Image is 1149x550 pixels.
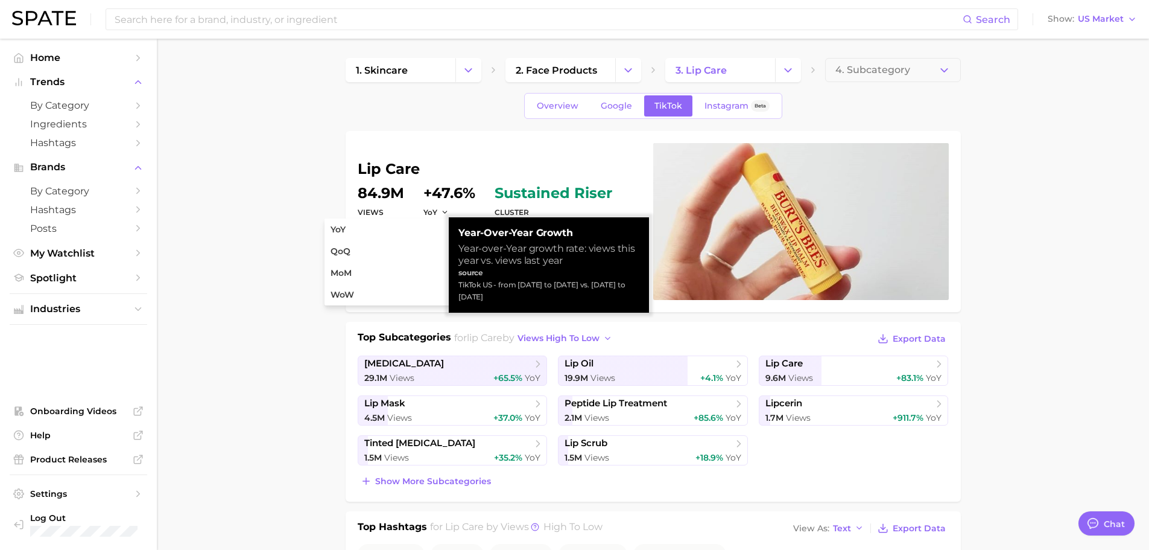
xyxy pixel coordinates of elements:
[793,525,829,532] span: View As
[1045,11,1140,27] button: ShowUS Market
[765,373,786,383] span: 9.6m
[615,58,641,82] button: Change Category
[10,426,147,444] a: Help
[704,101,749,111] span: Instagram
[505,58,615,82] a: 2. face products
[358,162,639,176] h1: lip care
[387,412,412,423] span: Views
[516,65,597,76] span: 2. face products
[601,101,632,111] span: Google
[926,412,942,423] span: YoY
[364,438,475,449] span: tinted [MEDICAL_DATA]
[364,412,385,423] span: 4.5m
[565,373,588,383] span: 19.9m
[30,185,127,197] span: by Category
[765,412,783,423] span: 1.7m
[495,186,612,200] span: sustained riser
[30,162,127,173] span: Brands
[10,300,147,318] button: Industries
[786,412,811,423] span: Views
[458,227,639,239] strong: Year-over-Year Growth
[525,412,540,423] span: YoY
[113,9,963,30] input: Search here for a brand, industry, or ingredient
[358,395,548,426] a: lip mask4.5m Views+37.0% YoY
[494,452,522,463] span: +35.2%
[10,244,147,263] a: My Watchlist
[358,205,404,220] dt: Views
[331,268,352,278] span: MoM
[364,358,444,369] span: [MEDICAL_DATA]
[30,248,127,259] span: My Watchlist
[30,430,127,441] span: Help
[926,373,942,383] span: YoY
[358,435,548,465] a: tinted [MEDICAL_DATA]1.5m Views+35.2% YoY
[30,77,127,88] span: Trends
[10,133,147,152] a: Hashtags
[10,182,147,200] a: by Category
[30,272,127,284] span: Spotlight
[458,243,639,267] div: Year-over-Year growth rate: views this year vs. views last year
[558,435,748,465] a: lip scrub1.5m Views+18.9% YoY
[390,373,414,383] span: Views
[833,525,851,532] span: Text
[665,58,775,82] a: 3. lip care
[565,452,582,463] span: 1.5m
[30,304,127,315] span: Industries
[1048,16,1074,22] span: Show
[644,95,692,117] a: TikTok
[467,332,502,344] span: lip care
[30,100,127,111] span: by Category
[775,58,801,82] button: Change Category
[676,65,727,76] span: 3. lip care
[423,207,449,217] button: YoY
[358,473,494,490] button: Show more subcategories
[893,523,946,534] span: Export Data
[565,412,582,423] span: 2.1m
[10,509,147,540] a: Log out. Currently logged in with e-mail thomas.just@givaudan.com.
[423,207,437,217] span: YoY
[788,373,813,383] span: Views
[759,395,949,426] a: lipcerin1.7m Views+911.7% YoY
[765,398,802,409] span: lipcerin
[364,398,405,409] span: lip mask
[584,452,609,463] span: Views
[584,412,609,423] span: Views
[346,58,455,82] a: 1. skincare
[358,186,404,200] dd: 84.9m
[825,58,961,82] button: 4. Subcategory
[430,520,603,537] h2: for by Views
[10,219,147,238] a: Posts
[10,450,147,468] a: Product Releases
[30,513,149,523] span: Log Out
[458,279,639,303] div: TikTok US - from [DATE] to [DATE] vs. [DATE] to [DATE]
[458,268,483,277] strong: source
[331,246,350,257] span: QoQ
[10,402,147,420] a: Onboarding Videos
[10,115,147,133] a: Ingredients
[537,101,578,111] span: Overview
[565,398,667,409] span: peptide lip treatment
[358,520,427,537] h1: Top Hashtags
[495,205,612,220] dt: cluster
[331,225,346,235] span: YoY
[514,330,616,347] button: views high to low
[695,452,723,463] span: +18.9%
[12,11,76,25] img: SPATE
[590,95,642,117] a: Google
[10,269,147,287] a: Spotlight
[493,373,522,383] span: +65.5%
[358,356,548,386] a: [MEDICAL_DATA]29.1m Views+65.5% YoY
[590,373,615,383] span: Views
[726,452,741,463] span: YoY
[30,406,127,417] span: Onboarding Videos
[759,356,949,386] a: lip care9.6m Views+83.1% YoY
[10,73,147,91] button: Trends
[565,358,593,369] span: lip oil
[331,290,354,300] span: WoW
[543,521,603,532] span: high to low
[10,485,147,503] a: Settings
[835,65,910,75] span: 4. Subcategory
[10,48,147,67] a: Home
[726,373,741,383] span: YoY
[893,412,923,423] span: +911.7%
